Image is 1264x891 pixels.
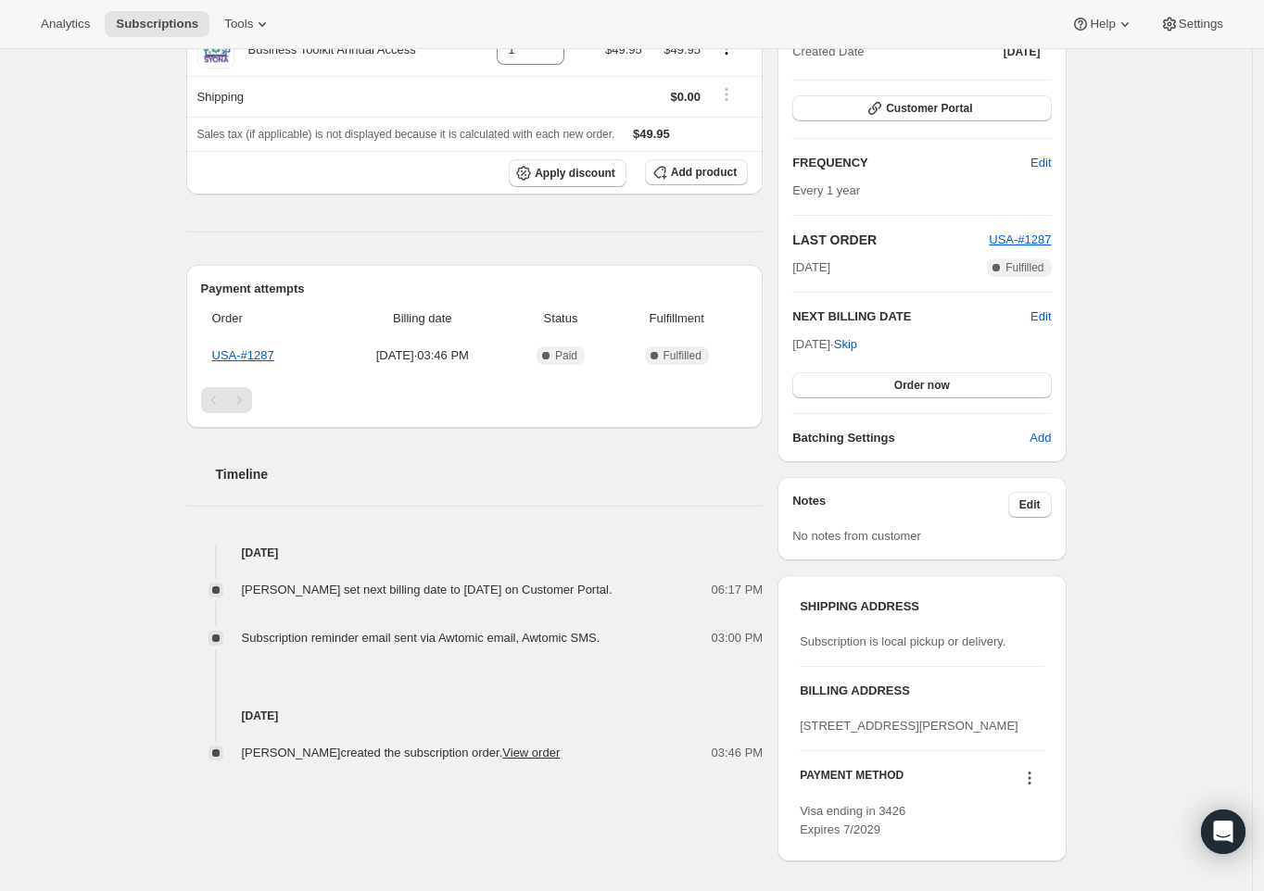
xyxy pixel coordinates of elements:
a: USA-#1287 [212,348,274,362]
button: Edit [1019,148,1062,178]
span: Edit [1030,154,1051,172]
span: Settings [1179,17,1223,31]
div: Open Intercom Messenger [1201,809,1245,854]
span: Fulfilled [664,348,702,363]
span: Order now [894,378,950,393]
span: 03:46 PM [712,744,764,762]
h2: LAST ORDER [792,231,989,249]
h3: PAYMENT METHOD [800,768,904,793]
span: [DATE] [792,258,830,277]
h3: BILLING ADDRESS [800,682,1043,700]
span: Tools [224,17,253,31]
th: Shipping [186,76,474,117]
span: Subscription reminder email sent via Awtomic email, Awtomic SMS. [242,631,600,645]
span: Paid [555,348,577,363]
button: USA-#1287 [989,231,1051,249]
span: Help [1090,17,1115,31]
span: Subscription is local pickup or delivery. [800,634,1005,648]
span: Sales tax (if applicable) is not displayed because it is calculated with each new order. [197,128,615,141]
h6: Batching Settings [792,429,1030,447]
nav: Pagination [201,387,749,413]
span: $49.95 [633,127,670,141]
h2: FREQUENCY [792,154,1030,172]
span: Fulfilled [1005,260,1043,275]
span: Status [516,309,605,328]
span: Customer Portal [886,101,972,116]
span: Visa ending in 3426 Expires 7/2029 [800,804,905,836]
button: Edit [1008,492,1052,518]
span: Subscriptions [116,17,198,31]
span: Billing date [340,309,505,328]
span: Every 1 year [792,183,860,197]
button: Skip [823,330,868,359]
div: Business Toolkit Annual Access [234,41,416,59]
button: Tools [213,11,283,37]
h4: [DATE] [186,544,764,562]
button: Order now [792,372,1051,398]
button: Apply discount [509,159,626,187]
a: View order [502,746,560,759]
button: Edit [1030,307,1051,326]
h3: SHIPPING ADDRESS [800,597,1043,616]
span: Skip [834,335,857,354]
span: Apply discount [535,166,615,181]
span: $49.95 [664,43,701,56]
span: 06:17 PM [712,581,764,599]
h2: NEXT BILLING DATE [792,307,1030,326]
button: Analytics [30,11,101,37]
span: No notes from customer [792,529,921,543]
h2: Payment attempts [201,280,749,298]
h3: Notes [792,492,1008,518]
button: Customer Portal [792,95,1051,121]
span: [PERSON_NAME] created the subscription order. [242,746,561,759]
button: Add product [645,159,748,185]
span: Created Date [792,43,864,61]
span: [STREET_ADDRESS][PERSON_NAME] [800,719,1018,733]
span: Edit [1019,497,1041,512]
span: [DATE] · 03:46 PM [340,346,505,365]
h2: Timeline [216,465,764,483]
span: $0.00 [670,90,701,104]
button: [DATE] [992,39,1052,65]
span: Analytics [41,17,90,31]
button: Add [1018,423,1062,453]
span: $49.95 [605,43,642,56]
span: Add product [671,165,737,180]
span: Add [1030,429,1051,447]
span: [DATE] · [792,337,857,351]
button: Shipping actions [712,84,741,105]
button: Settings [1149,11,1234,37]
th: Order [201,298,335,339]
h4: [DATE] [186,707,764,725]
span: [PERSON_NAME] set next billing date to [DATE] on Customer Portal. [242,583,613,596]
button: Subscriptions [105,11,209,37]
a: USA-#1287 [989,232,1051,246]
span: 03:00 PM [712,629,764,647]
span: [DATE] [1004,44,1041,59]
span: Fulfillment [616,309,737,328]
button: Help [1060,11,1144,37]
